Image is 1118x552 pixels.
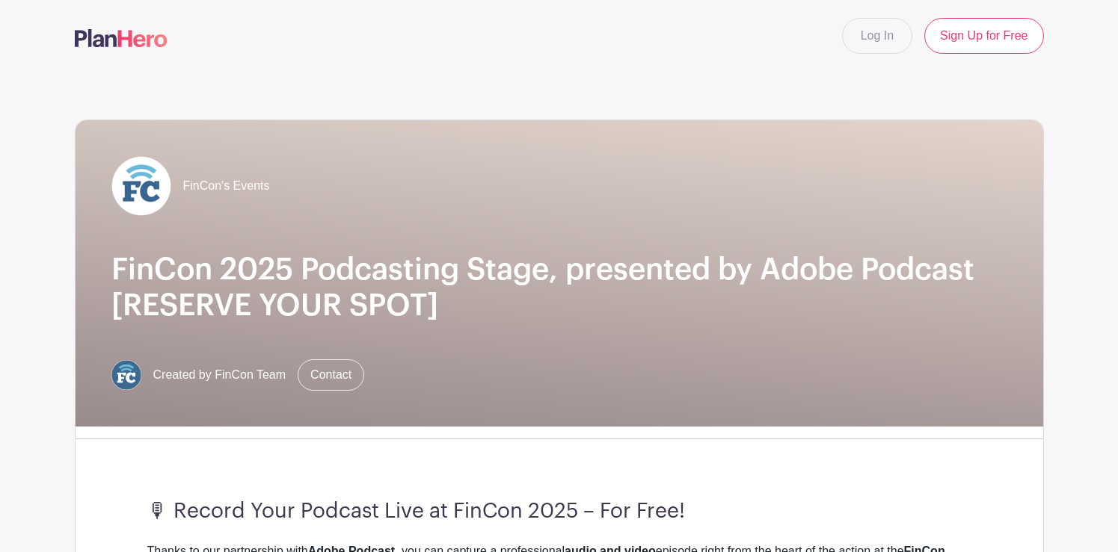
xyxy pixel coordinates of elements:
h1: FinCon 2025 Podcasting Stage, presented by Adobe Podcast [RESERVE YOUR SPOT] [111,252,1007,323]
a: Sign Up for Free [924,18,1043,54]
img: FC%20circle.png [111,360,141,390]
img: logo-507f7623f17ff9eddc593b1ce0a138ce2505c220e1c5a4e2b4648c50719b7d32.svg [75,29,168,47]
h3: 🎙 Record Your Podcast Live at FinCon 2025 – For Free! [147,499,971,524]
a: Log In [842,18,912,54]
span: Created by FinCon Team [153,366,286,384]
a: Contact [298,359,364,391]
img: FC%20circle_white.png [111,156,171,216]
span: FinCon's Events [183,177,270,195]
